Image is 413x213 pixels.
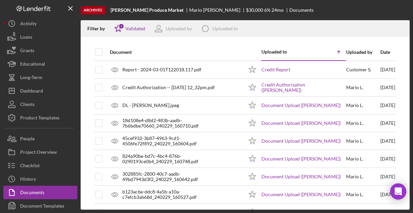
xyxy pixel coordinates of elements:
div: 1 [118,23,124,29]
div: 6 % [264,7,271,13]
button: History [3,172,77,186]
div: Report - 2024-03-01T122018.117.pdf [122,67,201,72]
div: Documents [20,186,44,201]
button: Activity [3,17,77,30]
a: Document Upload ([PERSON_NAME]) [261,156,341,162]
div: History [20,172,36,187]
a: Document Upload ([PERSON_NAME]) [261,120,341,126]
div: Uploaded to [261,49,303,55]
div: Mario L . [346,85,363,90]
a: Document Upload ([PERSON_NAME]) [261,103,341,108]
div: Document [110,49,243,55]
a: Document Upload ([PERSON_NAME]) [261,192,341,197]
div: Credit Authorization -- [DATE] 12_32pm.pdf [122,85,215,90]
button: People [3,132,77,145]
button: Dashboard [3,84,77,98]
div: People [20,132,35,147]
a: Document Upload ([PERSON_NAME]) [261,174,341,179]
div: Mario L . [346,138,363,144]
div: [DATE] [380,186,395,203]
div: 824a90be-bd7c-4bc4-876b-0290193ce0b4_240229_160748.pdf [122,153,243,164]
div: Documents [289,7,314,13]
button: Document Templates [3,199,77,213]
div: Long-Term [20,71,42,86]
button: Project Overview [3,145,77,159]
div: Mario [PERSON_NAME] [189,7,246,13]
div: Project Overview [20,145,57,161]
div: Uploaded to [212,26,238,31]
div: Archived [81,6,105,14]
div: Product Templates [20,111,59,126]
div: Uploaded by [166,26,192,31]
div: [DATE] [380,79,395,96]
div: Uploaded by [346,49,380,55]
div: DL - [PERSON_NAME].jpeg [122,103,179,108]
div: Educational [20,57,45,72]
div: [DATE] [380,168,395,185]
button: Clients [3,98,77,111]
div: Loans [20,30,32,45]
div: Mario L . [346,120,363,126]
button: Long-Term [3,71,77,84]
div: [DATE] [380,115,395,132]
div: 18d108e4-d8d2-483b-aadb-7b6bdbe70660_240229_160710.pdf [122,118,243,129]
div: Mario L . [346,156,363,162]
div: Activity [20,17,37,32]
div: [DATE] [380,150,395,167]
div: Customer S . [346,67,371,72]
button: Checklist [3,159,77,172]
div: Mario L . [346,192,363,197]
div: Dashboard [20,84,43,99]
div: Clients [20,98,35,113]
div: Validated [125,26,145,31]
button: Documents [3,186,77,199]
div: 302885fc-2800-40c7-aadb-49bd7943d3f2_240229_160642.pdf [122,171,243,182]
div: 24 mo [272,7,284,13]
button: Grants [3,44,77,57]
div: Mario L . [346,103,363,108]
div: Grants [20,44,34,59]
div: 45cef932-3b87-4963-9cd1-4506fe72f892_240229_160604.pdf [122,136,243,146]
div: Mario L . [346,174,363,179]
div: Checklist [20,159,40,174]
button: Loans [3,30,77,44]
div: Filter by [87,26,110,31]
button: Product Templates [3,111,77,125]
a: Credit Authorization ([PERSON_NAME]) [261,82,345,93]
div: b123ac6e-ddc8-4a5b-a10a-c7efcb3ab68d_240229_160527.pdf [122,189,243,200]
a: Document Upload ([PERSON_NAME]) [261,138,341,144]
div: Date [380,49,395,55]
div: [DATE] [380,97,395,114]
div: [DATE] [380,133,395,149]
b: [PERSON_NAME] Produce Market [111,7,183,13]
button: Educational [3,57,77,71]
a: Credit Report [261,67,290,72]
div: [DATE] [380,61,395,78]
div: $30,000 [246,7,263,13]
div: Open Intercom Messenger [390,183,406,200]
